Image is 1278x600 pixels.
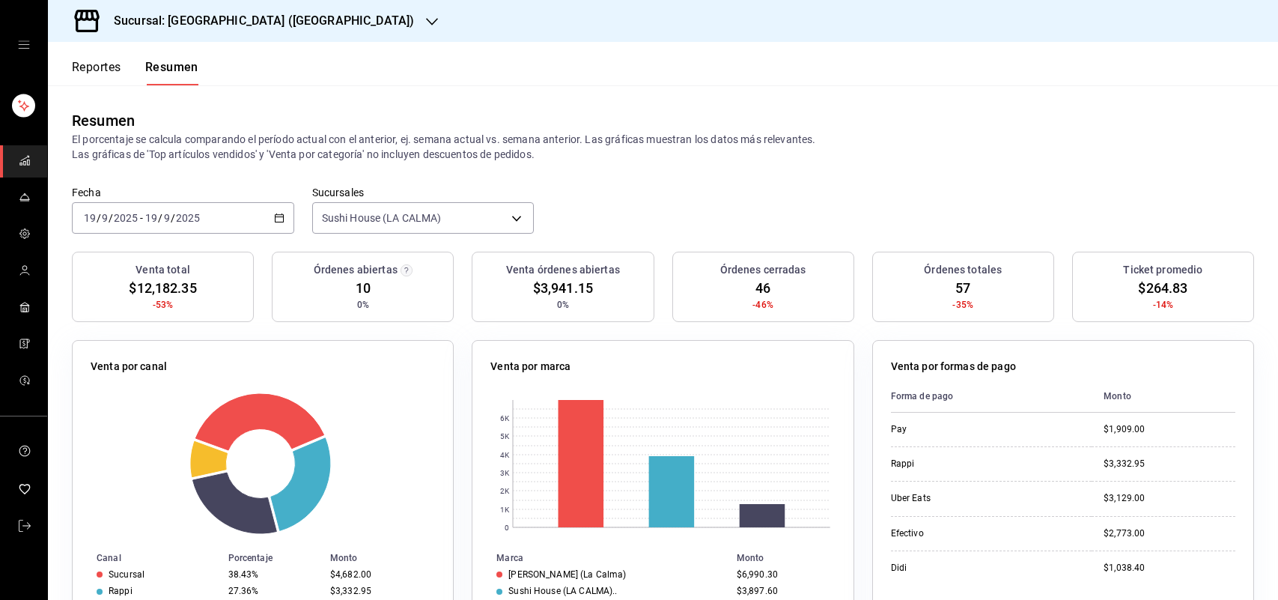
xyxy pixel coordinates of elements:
span: - [140,212,143,224]
div: $1,909.00 [1104,423,1235,436]
text: 6K [500,414,510,422]
div: Sucursal [109,569,144,580]
h3: Sucursal: [GEOGRAPHIC_DATA] ([GEOGRAPHIC_DATA]) [102,12,414,30]
div: $2,773.00 [1104,527,1235,540]
th: Monto [1092,381,1235,413]
span: / [158,212,162,224]
span: / [171,212,175,224]
button: Resumen [145,60,198,85]
div: $3,897.60 [737,586,830,596]
span: 0% [557,298,569,312]
span: $264.83 [1138,278,1187,298]
th: Forma de pago [891,381,1092,413]
span: 0% [357,298,369,312]
input: -- [144,212,158,224]
p: Venta por marca [490,359,570,375]
text: 4K [500,451,510,459]
div: Rappi [109,586,133,596]
div: Uber Eats [891,492,1041,505]
text: 1K [500,506,510,514]
input: -- [83,212,97,224]
h3: Venta total [136,262,189,278]
span: / [109,212,113,224]
span: 46 [755,278,770,298]
p: El porcentaje se calcula comparando el período actual con el anterior, ej. semana actual vs. sema... [72,132,1254,162]
div: $3,332.95 [1104,458,1235,470]
h3: Venta órdenes abiertas [506,262,620,278]
button: Reportes [72,60,121,85]
button: open drawer [18,39,30,51]
th: Porcentaje [222,550,324,566]
span: / [97,212,101,224]
h3: Órdenes totales [924,262,1002,278]
span: -14% [1153,298,1174,312]
span: $3,941.15 [533,278,593,298]
span: -53% [153,298,174,312]
div: $4,682.00 [330,569,429,580]
label: Fecha [72,187,294,198]
input: -- [101,212,109,224]
div: $3,332.95 [330,586,429,596]
div: Didi [891,562,1041,575]
input: ---- [113,212,139,224]
p: Venta por formas de pago [891,359,1016,375]
th: Marca [472,550,730,566]
span: -46% [752,298,773,312]
span: Sushi House (LA CALMA) [322,210,442,225]
div: [PERSON_NAME] (La Calma) [508,569,626,580]
th: Monto [324,550,453,566]
div: $6,990.30 [737,569,830,580]
div: Rappi [891,458,1041,470]
div: navigation tabs [72,60,198,85]
div: $1,038.40 [1104,562,1235,575]
h3: Órdenes abiertas [314,262,398,278]
span: 57 [955,278,970,298]
span: -35% [952,298,973,312]
th: Monto [731,550,853,566]
span: $12,182.35 [129,278,196,298]
div: Pay [891,423,1041,436]
p: Venta por canal [91,359,167,375]
h3: Órdenes cerradas [720,262,806,278]
th: Canal [73,550,222,566]
h3: Ticket promedio [1123,262,1202,278]
label: Sucursales [312,187,535,198]
div: Resumen [72,109,135,132]
text: 3K [500,469,510,477]
span: 10 [356,278,371,298]
input: -- [163,212,171,224]
text: 2K [500,487,510,495]
input: ---- [175,212,201,224]
div: 27.36% [228,586,318,596]
text: 5K [500,432,510,440]
div: Sushi House (LA CALMA).. [508,586,617,596]
div: $3,129.00 [1104,492,1235,505]
div: 38.43% [228,569,318,580]
div: Efectivo [891,527,1041,540]
text: 0 [505,524,509,532]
